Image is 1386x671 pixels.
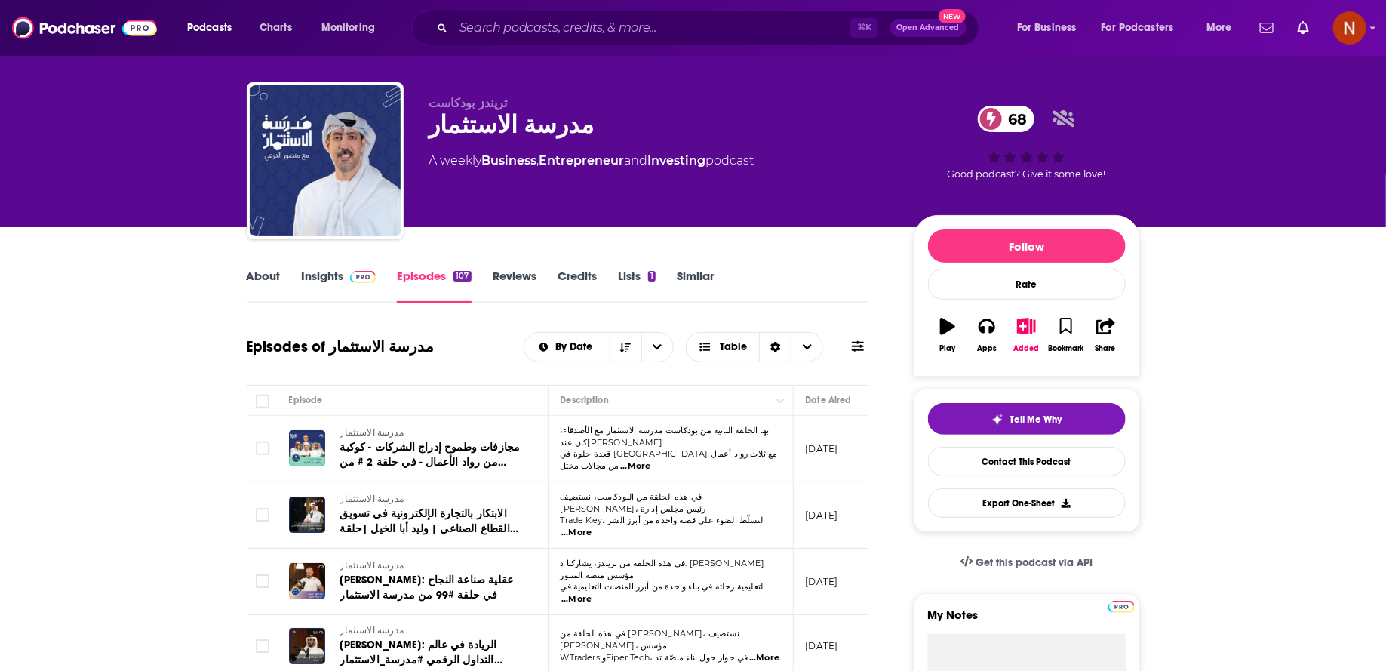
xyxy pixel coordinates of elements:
div: Sort Direction [759,333,791,362]
a: Show notifications dropdown [1292,15,1315,41]
button: open menu [1092,16,1196,40]
button: Open AdvancedNew [890,19,967,37]
span: مدرسة الاستثمار [340,427,404,438]
span: في هذه الحلقة من البودكاست، نستضيف [PERSON_NAME]، رئيس مجلس إدارة [561,491,706,514]
button: Apps [967,308,1006,362]
span: Toggle select row [256,574,269,588]
label: My Notes [928,608,1126,634]
div: Date Aired [806,391,852,409]
p: [DATE] [806,575,838,588]
span: For Podcasters [1102,17,1174,38]
span: [PERSON_NAME]: عقلية صناعة النجاح في حلقة #99 من مدرسة الاستثمار [340,574,514,602]
p: [DATE] [806,509,838,522]
button: Sort Direction [610,333,641,362]
span: Get this podcast via API [976,556,1093,569]
div: 68Good podcast? Give it some love! [914,96,1140,189]
span: ...More [620,460,650,472]
span: Trade Key، لنسلّط الضوء على قصة واحدة من أبرز الشر [561,515,763,525]
a: Similar [677,269,714,303]
span: , [537,153,539,168]
span: Monitoring [321,17,375,38]
span: Open Advanced [897,24,960,32]
a: Pro website [1108,599,1135,613]
img: tell me why sparkle [991,414,1003,426]
div: Bookmark [1048,344,1083,353]
div: Episode [289,391,323,409]
a: InsightsPodchaser Pro [302,269,376,303]
span: الابتكار بالتجارة الإلكترونية في تسويق القطاع الصناعي | وليد أبا الخيل |حلقة 100# من مدرسة الاستثمار [340,507,518,550]
span: ...More [749,652,779,664]
a: Show notifications dropdown [1254,15,1280,41]
button: open menu [177,16,251,40]
img: User Profile [1333,11,1366,45]
a: Lists1 [618,269,656,303]
button: open menu [641,333,673,362]
span: Toggle select row [256,442,269,455]
p: [DATE] [806,442,838,455]
h2: Choose List sort [524,332,674,362]
span: مدرسة الاستثمار [340,494,404,504]
img: مدرسة الاستثمار [250,85,401,236]
a: مدرسة الاستثمار [340,624,521,638]
span: New [939,9,966,23]
span: Podcasts [187,17,232,38]
div: Search podcasts, credits, & more... [426,11,994,45]
span: مجازفات وطموح إدراج الشركات - كوكبة من رواد الأعمال - في حلقة 2 # من مدرسة الاستثمار مع الأصدقاء [340,441,521,484]
span: By Date [555,342,598,352]
span: ...More [561,593,592,605]
span: مدرسة الاستثمار [340,625,404,636]
button: open menu [1006,16,1096,40]
a: Charts [250,16,301,40]
button: Bookmark [1046,308,1086,362]
button: Follow [928,229,1126,263]
span: في هذه الحلقة من [PERSON_NAME]، نستضيف [PERSON_NAME]، مؤسس [561,628,740,651]
p: [DATE] [806,639,838,652]
h1: Episodes of مدرسة الاستثمار [247,337,435,356]
div: A weekly podcast [429,152,754,170]
a: Contact This Podcast [928,447,1126,476]
button: tell me why sparkleTell Me Why [928,403,1126,435]
button: Added [1006,308,1046,362]
span: Charts [260,17,292,38]
a: About [247,269,281,303]
div: Description [561,391,609,409]
span: More [1206,17,1232,38]
span: قعدة حلوة في [GEOGRAPHIC_DATA] مع ثلاث رواد أعمال من مجالات مختل [561,448,778,471]
img: Podchaser - Follow, Share and Rate Podcasts [12,14,157,42]
a: Get this podcast via API [948,544,1105,581]
button: Share [1086,308,1125,362]
button: Column Actions [772,392,790,410]
span: and [625,153,648,168]
button: Show profile menu [1333,11,1366,45]
span: Logged in as AdelNBM [1333,11,1366,45]
a: Reviews [493,269,536,303]
a: [PERSON_NAME]: الريادة في عالم التداول الرقمي #مدرسة_الاستثمار الحلقة #98 #تريندز_بودكاست [340,638,521,668]
button: Play [928,308,967,362]
img: Podchaser Pro [1108,601,1135,613]
a: Credits [558,269,597,303]
a: [PERSON_NAME]: عقلية صناعة النجاح في حلقة #99 من مدرسة الاستثمار [340,573,521,603]
span: ...More [561,527,592,539]
span: التعليمية رحلته في بناء واحدة من أبرز المنصات التعليمية في [561,581,766,592]
span: بها الحلقة الثانية من بودكاست مدرسة الاستثمار مع الأصدقاء، كان عند[PERSON_NAME] [561,425,770,448]
a: Entrepreneur [539,153,625,168]
span: تريندز بودكاست [429,96,508,110]
a: الابتكار بالتجارة الإلكترونية في تسويق القطاع الصناعي | وليد أبا الخيل |حلقة 100# من مدرسة الاستثمار [340,506,521,537]
span: 68 [993,106,1034,132]
span: Good podcast? Give it some love! [948,168,1106,180]
a: مدرسة الاستثمار [340,493,521,506]
button: Choose View [686,332,824,362]
div: Play [939,344,955,353]
a: 68 [978,106,1034,132]
a: Investing [648,153,706,168]
a: Episodes107 [397,269,471,303]
button: Export One-Sheet [928,488,1126,518]
span: مدرسة الاستثمار [340,560,404,571]
div: Apps [977,344,997,353]
img: Podchaser Pro [350,271,376,283]
div: 107 [453,271,471,282]
a: مجازفات وطموح إدراج الشركات - كوكبة من رواد الأعمال - في حلقة 2 # من مدرسة الاستثمار مع الأصدقاء [340,440,521,470]
div: Share [1096,344,1116,353]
